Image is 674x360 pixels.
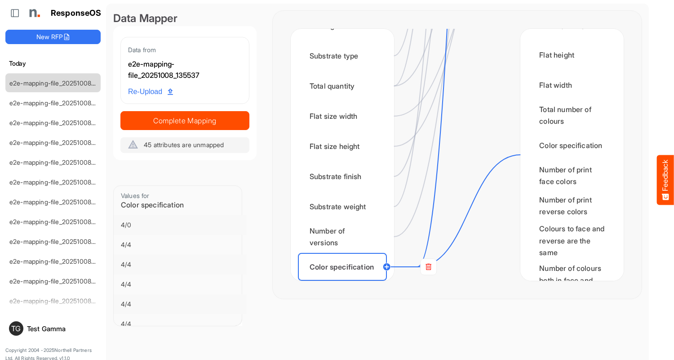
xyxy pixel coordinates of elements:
[121,319,239,328] div: 4/4
[9,178,114,186] a: e2e-mapping-file_20251008_133744
[298,223,387,251] div: Number of versions
[25,4,43,22] img: Northell
[121,240,239,249] div: 4/4
[528,101,616,129] div: Total number of colours
[9,158,113,166] a: e2e-mapping-file_20251008_134241
[121,192,150,199] span: Values for
[528,261,616,299] div: Number of colours both in face and reverse
[121,280,239,289] div: 4/4
[528,131,616,159] div: Color specification
[144,141,224,148] span: 45 attributes are unmapped
[9,119,114,126] a: e2e-mapping-file_20251008_134750
[9,238,113,245] a: e2e-mapping-file_20251008_132857
[9,79,113,87] a: e2e-mapping-file_20251008_135537
[298,42,387,70] div: Substrate type
[9,139,114,146] a: e2e-mapping-file_20251008_134353
[528,192,616,220] div: Number of print reverse colors
[11,325,21,332] span: TG
[298,193,387,220] div: Substrate weight
[121,260,239,269] div: 4/4
[9,277,112,285] a: e2e-mapping-file_20251008_131856
[27,325,97,332] div: Test Gamma
[128,45,242,55] div: Data from
[121,114,249,127] span: Complete Mapping
[121,220,239,229] div: 4/0
[5,58,101,68] h6: Today
[121,300,239,309] div: 4/4
[5,30,101,44] button: New RFP
[528,71,616,99] div: Flat width
[124,83,177,100] a: Re-Upload
[9,99,113,107] a: e2e-mapping-file_20251008_135414
[298,102,387,130] div: Flat size width
[128,86,173,98] span: Re-Upload
[128,58,242,81] div: e2e-mapping-file_20251008_135537
[657,155,674,205] button: Feedback
[9,257,112,265] a: e2e-mapping-file_20251008_132815
[51,9,102,18] h1: ResponseOS
[113,11,257,26] div: Data Mapper
[298,162,387,190] div: Substrate finish
[528,162,616,189] div: Number of print face colors
[120,111,249,130] button: Complete Mapping
[528,41,616,69] div: Flat height
[298,132,387,160] div: Flat size height
[9,198,114,206] a: e2e-mapping-file_20251008_133625
[298,72,387,100] div: Total quantity
[9,218,114,225] a: e2e-mapping-file_20251008_133358
[121,200,184,209] span: Color specification
[528,222,616,259] div: Colours to face and reverse are the same
[298,253,387,281] div: Color specification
